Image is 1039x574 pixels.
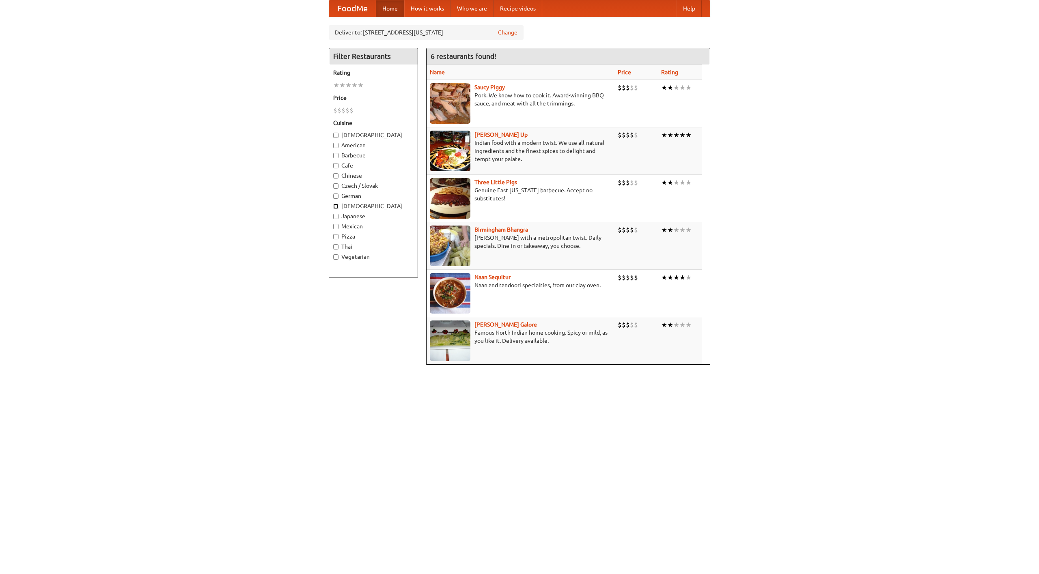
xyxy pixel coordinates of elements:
[333,151,414,159] label: Barbecue
[626,83,630,92] li: $
[626,273,630,282] li: $
[451,0,494,17] a: Who we are
[333,232,414,241] label: Pizza
[333,212,414,220] label: Japanese
[673,320,679,329] li: ★
[661,69,678,75] a: Rating
[618,83,622,92] li: $
[618,131,622,140] li: $
[634,320,638,329] li: $
[667,226,673,234] li: ★
[622,320,626,329] li: $
[333,143,338,148] input: American
[673,178,679,187] li: ★
[630,131,634,140] li: $
[673,273,679,282] li: ★
[333,106,337,115] li: $
[685,83,692,92] li: ★
[329,0,376,17] a: FoodMe
[333,254,338,260] input: Vegetarian
[333,243,414,251] label: Thai
[333,183,338,189] input: Czech / Slovak
[661,131,667,140] li: ★
[498,28,517,37] a: Change
[667,320,673,329] li: ★
[474,321,537,328] a: [PERSON_NAME] Galore
[685,178,692,187] li: ★
[634,131,638,140] li: $
[667,83,673,92] li: ★
[679,83,685,92] li: ★
[430,329,611,345] p: Famous North Indian home cooking. Spicy or mild, as you like it. Delivery available.
[430,139,611,163] p: Indian food with a modern twist. We use all-natural ingredients and the finest spices to delight ...
[474,131,528,138] b: [PERSON_NAME] Up
[430,69,445,75] a: Name
[333,131,414,139] label: [DEMOGRAPHIC_DATA]
[679,320,685,329] li: ★
[673,83,679,92] li: ★
[329,48,418,64] h4: Filter Restaurants
[430,281,611,289] p: Naan and tandoori specialties, from our clay oven.
[431,52,496,60] ng-pluralize: 6 restaurants found!
[677,0,702,17] a: Help
[339,81,345,90] li: ★
[333,141,414,149] label: American
[474,274,511,280] a: Naan Sequitur
[679,273,685,282] li: ★
[630,83,634,92] li: $
[685,131,692,140] li: ★
[667,273,673,282] li: ★
[634,226,638,234] li: $
[333,224,338,229] input: Mexican
[630,273,634,282] li: $
[333,161,414,170] label: Cafe
[661,83,667,92] li: ★
[341,106,345,115] li: $
[679,131,685,140] li: ★
[333,253,414,261] label: Vegetarian
[333,81,339,90] li: ★
[673,226,679,234] li: ★
[430,83,470,124] img: saucy.jpg
[345,106,349,115] li: $
[333,172,414,180] label: Chinese
[685,273,692,282] li: ★
[333,234,338,239] input: Pizza
[634,178,638,187] li: $
[618,178,622,187] li: $
[661,320,667,329] li: ★
[333,193,338,199] input: German
[622,273,626,282] li: $
[404,0,451,17] a: How it works
[337,106,341,115] li: $
[333,244,338,249] input: Thai
[618,69,631,75] a: Price
[630,320,634,329] li: $
[661,273,667,282] li: ★
[333,153,338,158] input: Barbecue
[430,178,470,219] img: littlepigs.jpg
[333,182,414,190] label: Czech / Slovak
[474,226,528,233] a: Birmingham Bhangra
[474,179,517,185] b: Three Little Pigs
[494,0,542,17] a: Recipe videos
[622,131,626,140] li: $
[626,178,630,187] li: $
[626,131,630,140] li: $
[661,178,667,187] li: ★
[667,131,673,140] li: ★
[349,106,354,115] li: $
[673,131,679,140] li: ★
[333,192,414,200] label: German
[430,186,611,202] p: Genuine East [US_STATE] barbecue. Accept no substitutes!
[430,320,470,361] img: currygalore.jpg
[685,226,692,234] li: ★
[618,320,622,329] li: $
[626,320,630,329] li: $
[622,226,626,234] li: $
[430,131,470,171] img: curryup.jpg
[430,226,470,266] img: bhangra.jpg
[333,204,338,209] input: [DEMOGRAPHIC_DATA]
